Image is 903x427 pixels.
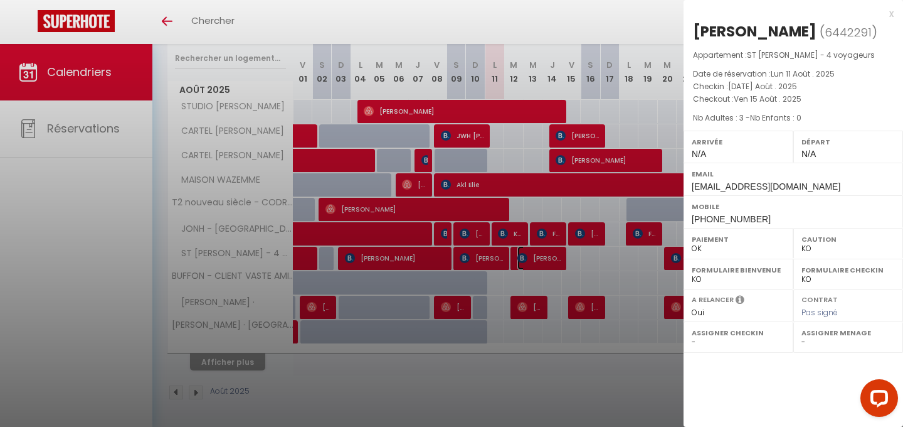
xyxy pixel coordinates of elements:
[693,21,816,41] div: [PERSON_NAME]
[684,6,894,21] div: x
[693,93,894,105] p: Checkout :
[734,94,801,104] span: Ven 15 Août . 2025
[801,264,895,276] label: Formulaire Checkin
[801,295,838,303] label: Contrat
[825,24,872,40] span: 6442291
[801,233,895,246] label: Caution
[728,81,797,92] span: [DATE] Août . 2025
[692,200,895,213] label: Mobile
[692,327,785,339] label: Assigner Checkin
[692,136,785,148] label: Arrivée
[801,307,838,318] span: Pas signé
[736,295,744,308] i: Sélectionner OUI si vous souhaiter envoyer les séquences de messages post-checkout
[820,23,877,41] span: ( )
[692,214,771,224] span: [PHONE_NUMBER]
[747,50,875,60] span: ST [PERSON_NAME] - 4 voyageurs
[692,149,706,159] span: N/A
[693,112,801,123] span: Nb Adultes : 3 -
[693,80,894,93] p: Checkin :
[692,181,840,192] span: [EMAIL_ADDRESS][DOMAIN_NAME]
[750,112,801,123] span: Nb Enfants : 0
[692,264,785,276] label: Formulaire Bienvenue
[692,168,895,180] label: Email
[771,68,835,79] span: Lun 11 Août . 2025
[692,295,734,305] label: A relancer
[693,68,894,80] p: Date de réservation :
[801,327,895,339] label: Assigner Menage
[850,374,903,427] iframe: LiveChat chat widget
[801,149,816,159] span: N/A
[693,49,894,62] p: Appartement :
[692,233,785,246] label: Paiement
[801,136,895,148] label: Départ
